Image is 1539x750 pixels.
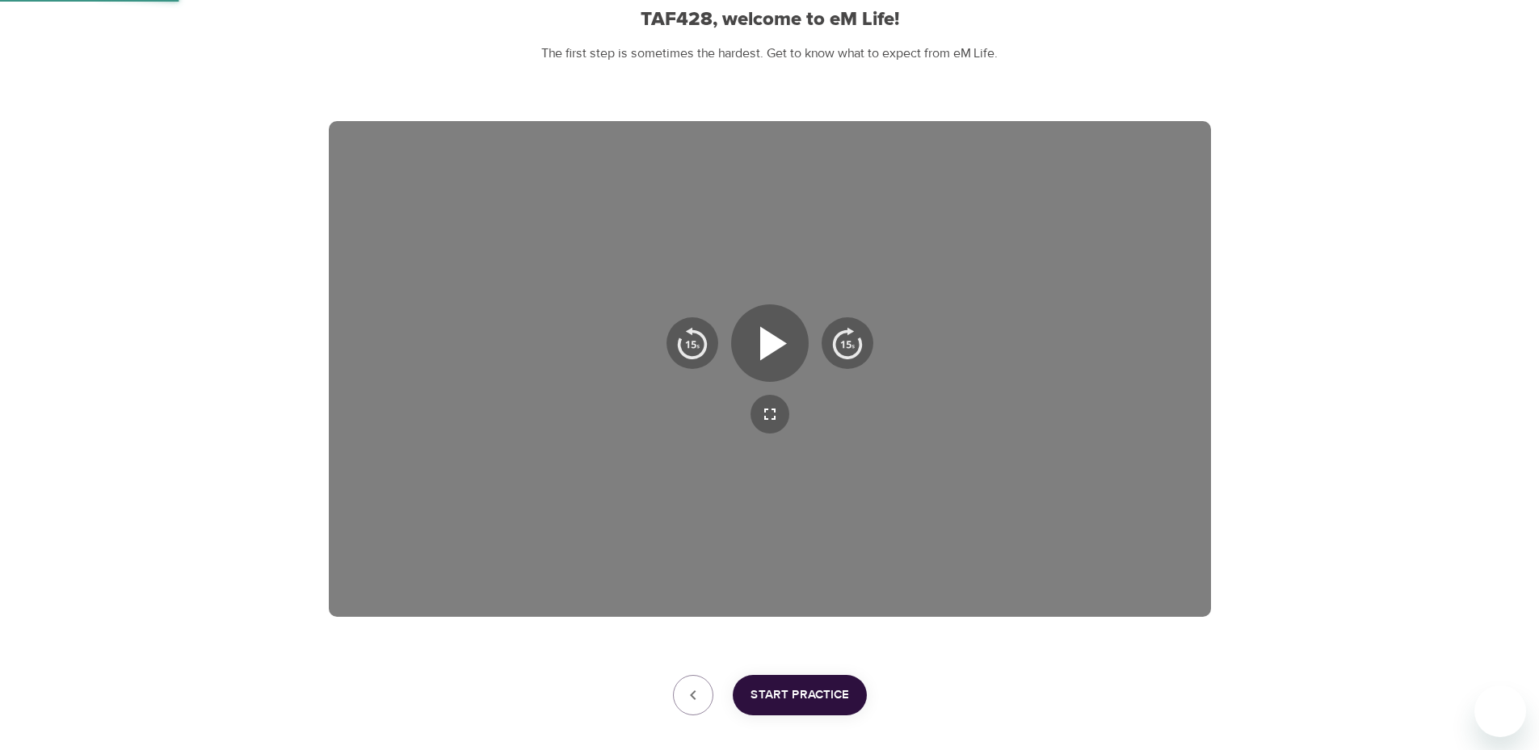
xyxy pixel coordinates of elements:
iframe: Button to launch messaging window [1474,685,1526,737]
span: Start Practice [751,685,849,706]
img: 15s_next.svg [831,327,864,359]
h2: TAF428, welcome to eM Life! [329,8,1211,31]
img: 15s_prev.svg [676,327,709,359]
p: The first step is sometimes the hardest. Get to know what to expect from eM Life. [329,44,1211,63]
button: Start Practice [733,675,867,715]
